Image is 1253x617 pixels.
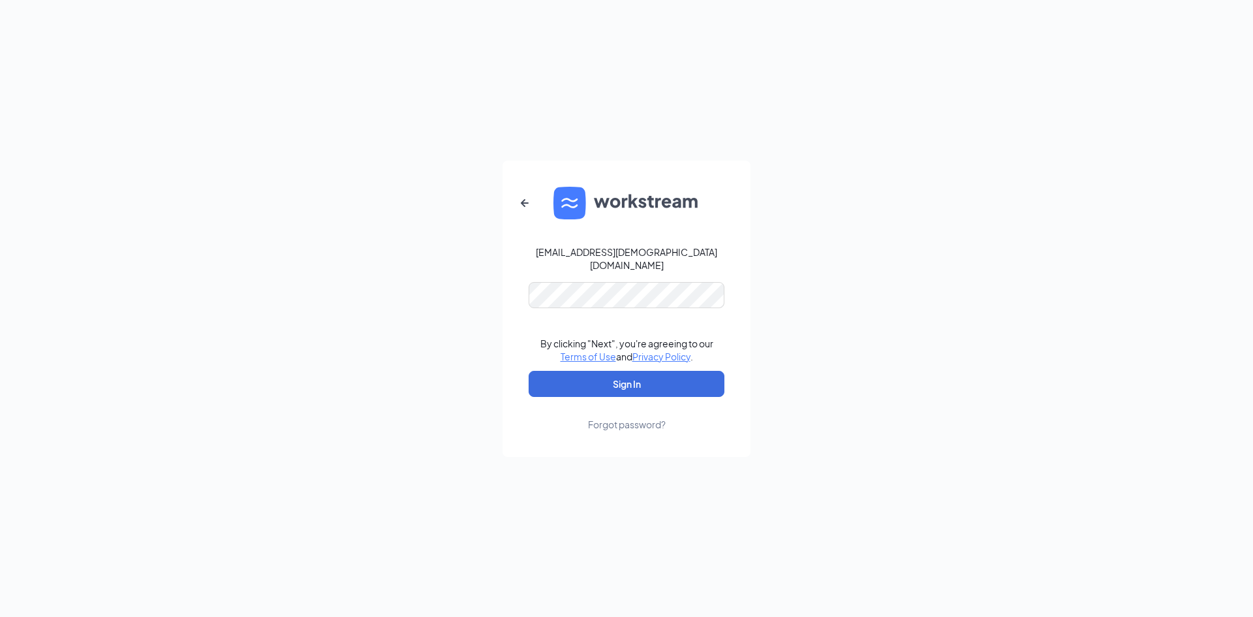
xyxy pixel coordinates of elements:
a: Privacy Policy [632,351,690,362]
div: [EMAIL_ADDRESS][DEMOGRAPHIC_DATA][DOMAIN_NAME] [529,245,724,272]
a: Forgot password? [588,397,666,431]
div: Forgot password? [588,418,666,431]
svg: ArrowLeftNew [517,195,533,211]
a: Terms of Use [561,351,616,362]
div: By clicking "Next", you're agreeing to our and . [540,337,713,363]
img: WS logo and Workstream text [553,187,700,219]
button: ArrowLeftNew [509,187,540,219]
button: Sign In [529,371,724,397]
